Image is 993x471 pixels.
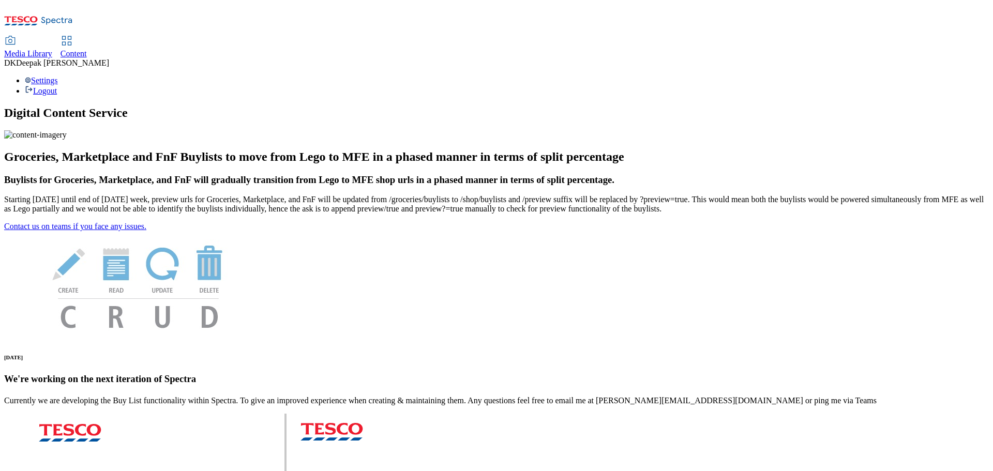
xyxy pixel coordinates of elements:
h3: We're working on the next iteration of Spectra [4,373,989,385]
h2: Groceries, Marketplace and FnF Buylists to move from Lego to MFE in a phased manner in terms of s... [4,150,989,164]
span: DK [4,58,16,67]
a: Settings [25,76,58,85]
span: Content [61,49,87,58]
span: Deepak [PERSON_NAME] [16,58,109,67]
a: Content [61,37,87,58]
span: Media Library [4,49,52,58]
p: Currently we are developing the Buy List functionality within Spectra. To give an improved experi... [4,396,989,405]
h6: [DATE] [4,354,989,360]
a: Contact us on teams if you face any issues. [4,222,146,231]
img: content-imagery [4,130,67,140]
h1: Digital Content Service [4,106,989,120]
h3: Buylists for Groceries, Marketplace, and FnF will gradually transition from Lego to MFE shop urls... [4,174,989,186]
a: Logout [25,86,57,95]
img: News Image [4,231,273,339]
a: Media Library [4,37,52,58]
p: Starting [DATE] until end of [DATE] week, preview urls for Groceries, Marketplace, and FnF will b... [4,195,989,214]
